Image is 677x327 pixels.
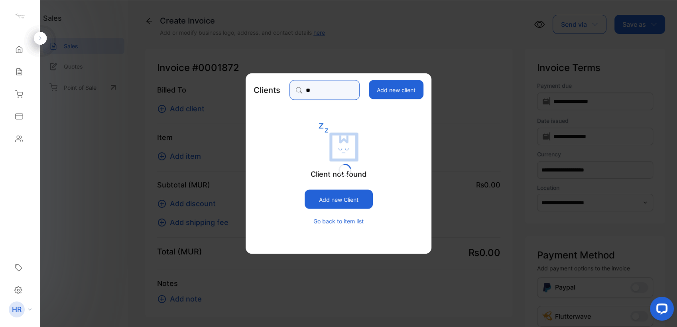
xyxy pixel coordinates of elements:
[254,84,280,96] p: Clients
[311,169,366,179] p: Client not found
[305,190,373,209] button: Add new Client
[644,294,677,327] iframe: LiveChat chat widget
[14,10,26,22] img: logo
[369,80,423,99] button: Add new client
[319,122,358,162] img: empty state
[12,304,22,315] p: HR
[313,217,364,225] button: Go back to item list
